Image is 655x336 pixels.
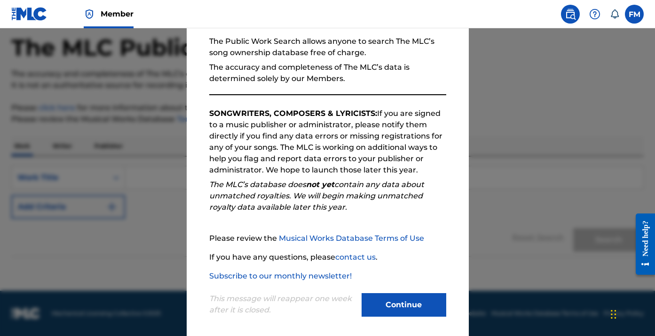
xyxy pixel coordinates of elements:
div: Drag [611,300,616,328]
div: Help [585,5,604,24]
p: If you have any questions, please . [209,252,446,263]
a: contact us [335,253,376,262]
strong: SONGWRITERS, COMPOSERS & LYRICISTS: [209,109,377,118]
div: Notifications [610,9,619,19]
strong: not yet [306,180,334,189]
img: MLC Logo [11,7,47,21]
button: Continue [362,293,446,317]
iframe: Resource Center [629,204,655,285]
a: Musical Works Database Terms of Use [279,234,424,243]
a: Public Search [561,5,580,24]
p: The accuracy and completeness of The MLC’s data is determined solely by our Members. [209,62,446,84]
img: search [565,8,576,20]
div: User Menu [625,5,644,24]
p: This message will reappear one week after it is closed. [209,293,356,316]
p: If you are signed to a music publisher or administrator, please notify them directly if you find ... [209,108,446,176]
img: help [589,8,600,20]
iframe: Chat Widget [608,291,655,336]
p: The Public Work Search allows anyone to search The MLC’s song ownership database free of charge. [209,36,446,58]
em: The MLC’s database does contain any data about unmatched royalties. We will begin making unmatche... [209,180,424,212]
p: Please review the [209,233,446,244]
a: Subscribe to our monthly newsletter! [209,271,352,280]
span: Member [101,8,134,19]
img: Top Rightsholder [84,8,95,20]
